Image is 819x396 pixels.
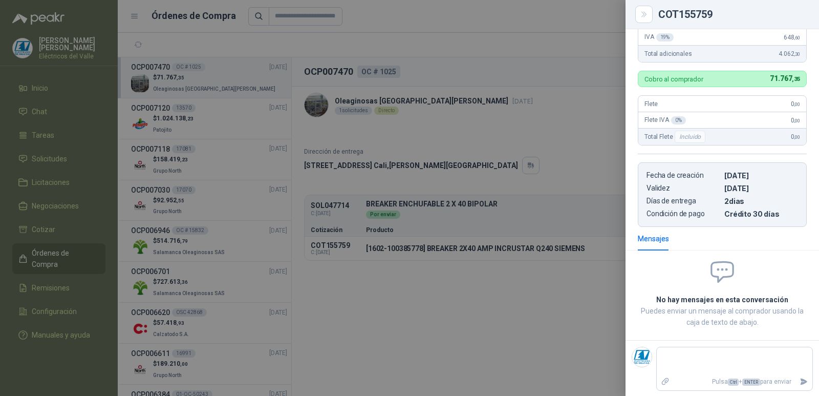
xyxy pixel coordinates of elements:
span: ENTER [742,379,760,386]
p: Condición de pago [646,210,720,218]
span: 4.062 [779,50,800,57]
span: Flete [644,100,658,108]
p: Fecha de creación [646,171,720,180]
span: 0 [791,117,800,124]
span: IVA [644,33,674,41]
label: Adjuntar archivos [657,373,674,391]
span: ,30 [794,51,800,57]
span: ,60 [794,35,800,40]
span: 648 [784,34,800,41]
span: Total Flete [644,131,707,143]
span: 71.767 [770,74,800,82]
span: ,35 [792,76,800,82]
span: ,00 [794,134,800,140]
button: Enviar [795,373,812,391]
img: Company Logo [632,347,652,367]
p: Validez [646,184,720,193]
div: 19 % [656,33,674,41]
div: Mensajes [638,233,669,244]
p: 2 dias [724,197,798,205]
div: Total adicionales [638,46,806,62]
p: Puedes enviar un mensaje al comprador usando la caja de texto de abajo. [638,305,807,328]
p: [DATE] [724,184,798,193]
p: Pulsa + para enviar [674,373,796,391]
p: Días de entrega [646,197,720,205]
h2: No hay mensajes en esta conversación [638,294,807,305]
div: 0 % [671,116,686,124]
span: Flete IVA [644,116,686,124]
span: ,00 [794,101,800,107]
p: Cobro al comprador [644,76,703,82]
span: 0 [791,133,800,140]
span: 0 [791,100,800,108]
div: Incluido [675,131,705,143]
span: ,00 [794,118,800,123]
div: COT155759 [658,9,807,19]
p: [DATE] [724,171,798,180]
p: Crédito 30 días [724,210,798,218]
span: Ctrl [728,379,739,386]
button: Close [638,8,650,20]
